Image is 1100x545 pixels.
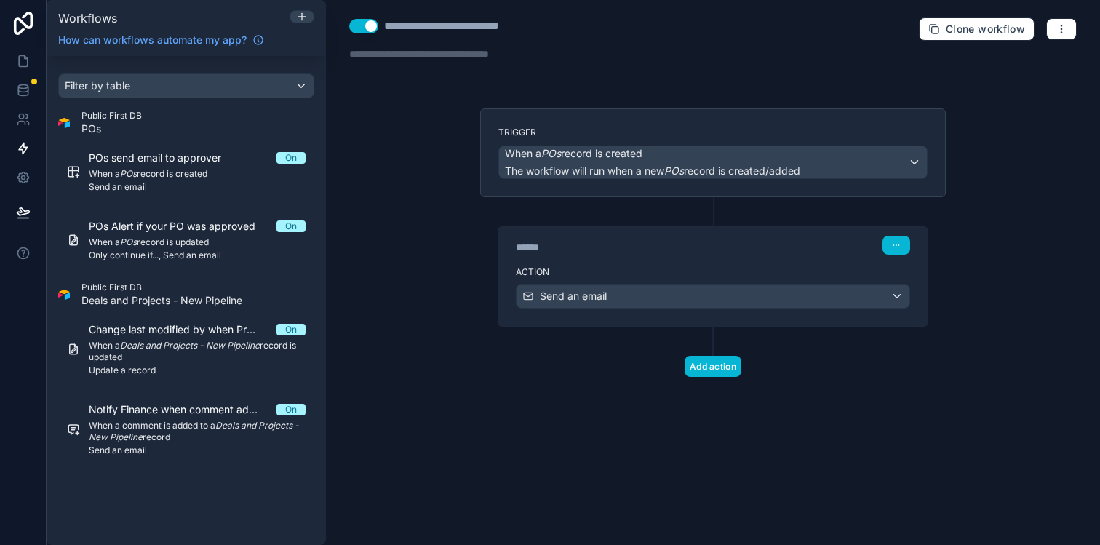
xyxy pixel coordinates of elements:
[685,356,741,377] button: Add action
[498,127,928,138] label: Trigger
[664,164,684,177] em: POs
[516,284,910,309] button: Send an email
[505,164,800,177] span: The workflow will run when a new record is created/added
[505,146,642,161] span: When a record is created
[58,33,247,47] span: How can workflows automate my app?
[541,147,561,159] em: POs
[540,289,607,303] span: Send an email
[498,146,928,179] button: When aPOsrecord is createdThe workflow will run when a newPOsrecord is created/added
[919,17,1035,41] button: Clone workflow
[58,11,117,25] span: Workflows
[52,33,270,47] a: How can workflows automate my app?
[946,23,1025,36] span: Clone workflow
[516,266,910,278] label: Action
